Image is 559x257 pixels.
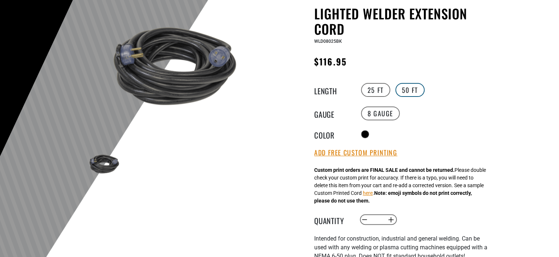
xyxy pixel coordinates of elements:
img: black [82,150,124,178]
button: Add Free Custom Printing [314,149,397,157]
strong: Note: emoji symbols do not print correctly, please do not use them. [314,190,472,204]
legend: Length [314,85,351,95]
strong: Custom print orders are FINAL SALE and cannot be returned. [314,167,455,173]
label: 8 Gauge [361,106,400,120]
label: 50 FT [395,83,425,97]
legend: Color [314,129,351,139]
div: Please double check your custom print for accuracy. If there is a typo, you will need to delete t... [314,166,486,205]
h1: Lighted Welder Extension Cord [314,6,493,37]
img: black [82,7,258,125]
span: $116.95 [314,55,347,68]
span: WLD08025BK [314,39,342,44]
legend: Gauge [314,109,351,118]
button: here [363,189,373,197]
label: Quantity [314,215,351,224]
label: 25 FT [361,83,390,97]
